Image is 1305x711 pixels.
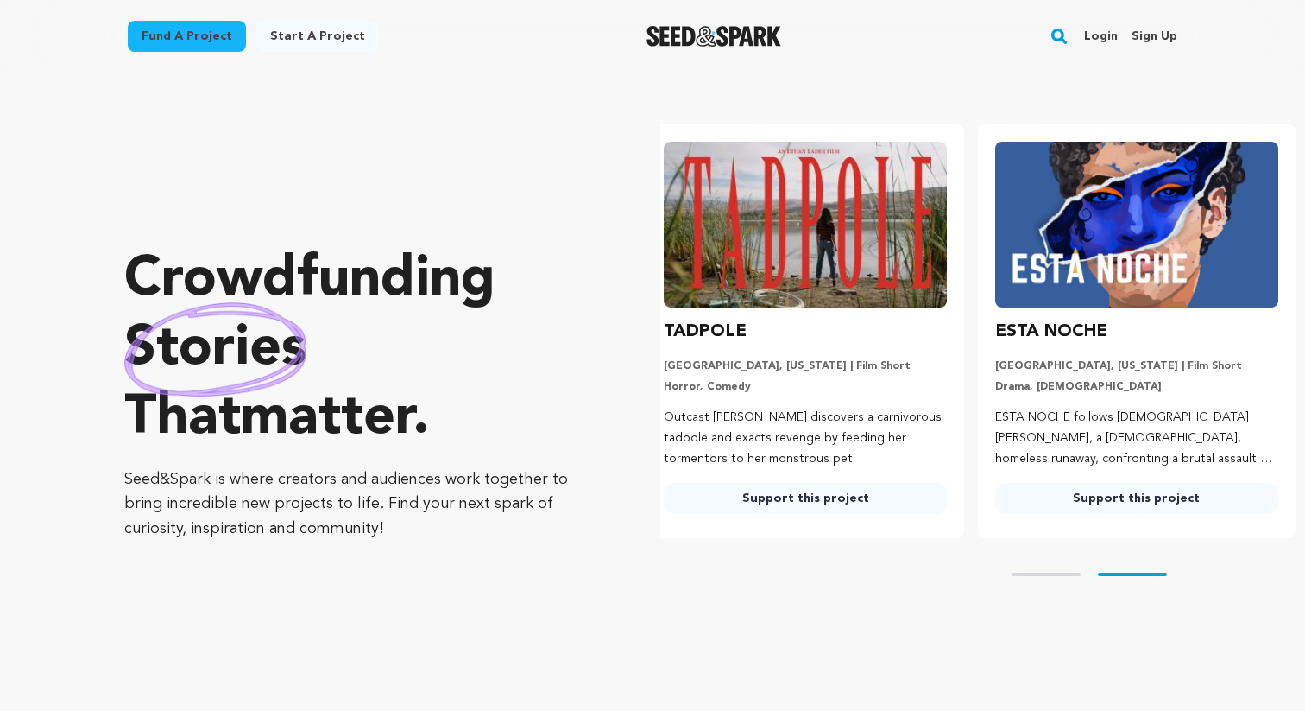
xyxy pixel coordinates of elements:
h3: ESTA NOCHE [995,318,1107,346]
a: Support this project [664,483,947,514]
a: Seed&Spark Homepage [646,26,782,47]
p: Crowdfunding that . [124,246,591,454]
span: matter [241,391,413,447]
p: Seed&Spark is where creators and audiences work together to bring incredible new projects to life... [124,467,591,542]
a: Sign up [1132,22,1177,50]
p: Outcast [PERSON_NAME] discovers a carnivorous tadpole and exacts revenge by feeding her tormentor... [664,408,947,469]
a: Start a project [256,21,379,52]
a: Support this project [995,483,1278,514]
a: Login [1084,22,1118,50]
a: Fund a project [128,21,246,52]
p: ESTA NOCHE follows [DEMOGRAPHIC_DATA] [PERSON_NAME], a [DEMOGRAPHIC_DATA], homeless runaway, conf... [995,408,1278,469]
img: Seed&Spark Logo Dark Mode [646,26,782,47]
p: Horror, Comedy [664,380,947,394]
img: TADPOLE image [664,142,947,308]
p: [GEOGRAPHIC_DATA], [US_STATE] | Film Short [995,359,1278,373]
p: [GEOGRAPHIC_DATA], [US_STATE] | Film Short [664,359,947,373]
p: Drama, [DEMOGRAPHIC_DATA] [995,380,1278,394]
h3: TADPOLE [664,318,747,346]
img: hand sketched image [124,302,306,397]
img: ESTA NOCHE image [995,142,1278,308]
